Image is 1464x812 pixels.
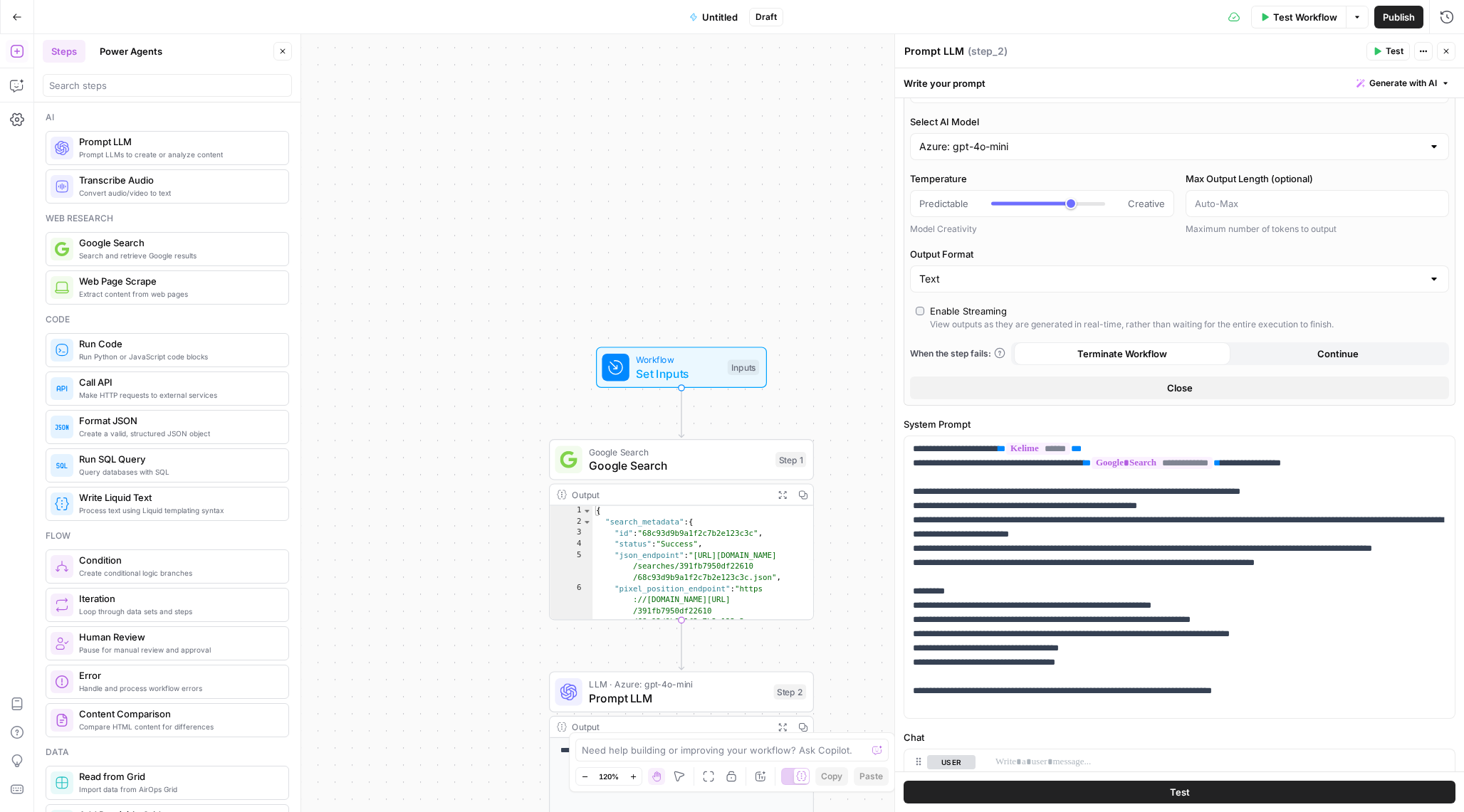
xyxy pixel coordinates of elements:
[79,375,277,389] span: Call API
[549,439,814,620] div: Google SearchGoogle SearchStep 1Output{ "search_metadata":{ "id":"68c93d9b9a1f2c7b2e123c3c", "sta...
[79,187,277,199] span: Convert audio/video to text
[815,767,848,786] button: Copy
[46,529,289,542] div: Flow
[550,506,592,517] div: 1
[79,567,277,579] span: Create conditional logic branches
[79,236,277,250] span: Google Search
[681,6,746,28] button: Untitled
[755,11,777,23] span: Draft
[589,690,767,707] span: Prompt LLM
[46,746,289,759] div: Data
[79,466,277,478] span: Query databases with SQL
[916,307,924,315] input: Enable StreamingView outputs as they are generated in real-time, rather than waiting for the enti...
[46,212,289,225] div: Web research
[79,413,277,428] span: Format JSON
[79,135,277,149] span: Prompt LLM
[79,721,277,732] span: Compare HTML content for differences
[599,771,619,782] span: 120%
[859,770,883,783] span: Paste
[1317,347,1359,361] span: Continue
[919,272,1423,286] input: Text
[79,630,277,644] span: Human Review
[589,677,767,691] span: LLM · Azure: gpt-4o-mini
[549,347,814,388] div: WorkflowSet InputsInputs
[1167,381,1193,395] span: Close
[79,149,277,160] span: Prompt LLMs to create or analyze content
[79,784,277,795] span: Import data from AirOps Grid
[550,584,592,639] div: 6
[1186,223,1450,236] div: Maximum number of tokens to output
[1251,6,1346,28] button: Test Workflow
[910,172,1174,186] label: Temperature
[79,250,277,261] span: Search and retrieve Google results
[79,553,277,567] span: Condition
[1195,196,1441,211] input: Auto-Max
[55,713,69,727] img: vrinnnclop0vshvmafd7ip1g7ohf
[589,445,768,458] span: Google Search
[79,591,277,606] span: Iteration
[910,247,1449,261] label: Output Format
[79,428,277,439] span: Create a valid, structured JSON object
[43,40,85,63] button: Steps
[775,452,806,468] div: Step 1
[582,517,592,528] span: Toggle code folding, rows 2 through 12
[927,755,976,769] button: user
[79,644,277,655] span: Pause for manual review and approval
[854,767,889,786] button: Paste
[1128,196,1165,211] span: Creative
[910,347,1005,360] a: When the step fails:
[910,376,1449,399] button: Close
[1170,785,1190,799] span: Test
[550,539,592,550] div: 4
[904,417,1455,431] label: System Prompt
[49,78,286,93] input: Search steps
[636,365,721,382] span: Set Inputs
[46,111,289,124] div: Ai
[1077,347,1167,361] span: Terminate Workflow
[1366,42,1410,60] button: Test
[79,505,277,516] span: Process text using Liquid templating syntax
[1230,342,1447,365] button: Continue
[79,668,277,682] span: Error
[930,304,1007,318] div: Enable Streaming
[910,115,1449,129] label: Select AI Model
[79,769,277,784] span: Read from Grid
[919,139,1423,154] input: Azure: gpt-4o-mini
[910,223,1174,236] div: Model Creativity
[968,44,1008,58] span: ( step_2 )
[79,606,277,617] span: Loop through data sets and steps
[550,528,592,539] div: 3
[1369,77,1437,90] span: Generate with AI
[919,196,968,211] span: Predictable
[636,353,721,367] span: Workflow
[79,490,277,505] span: Write Liquid Text
[79,452,277,466] span: Run SQL Query
[79,682,277,694] span: Handle and process workflow errors
[91,40,171,63] button: Power Agents
[79,274,277,288] span: Web Page Scrape
[728,359,759,375] div: Inputs
[679,388,684,438] g: Edge from start to step_1
[1386,45,1403,58] span: Test
[582,506,592,517] span: Toggle code folding, rows 1 through 318
[904,781,1455,803] button: Test
[79,173,277,187] span: Transcribe Audio
[1186,172,1450,186] label: Max Output Length (optional)
[679,620,684,670] g: Edge from step_1 to step_2
[1374,6,1423,28] button: Publish
[930,318,1334,331] div: View outputs as they are generated in real-time, rather than waiting for the entire execution to ...
[550,550,592,584] div: 5
[79,288,277,300] span: Extract content from web pages
[1273,10,1337,24] span: Test Workflow
[904,730,1455,744] label: Chat
[79,389,277,401] span: Make HTTP requests to external services
[1383,10,1415,24] span: Publish
[774,684,807,700] div: Step 2
[821,770,842,783] span: Copy
[1351,74,1455,93] button: Generate with AI
[572,487,767,501] div: Output
[550,517,592,528] div: 2
[572,720,767,734] div: Output
[46,313,289,326] div: Code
